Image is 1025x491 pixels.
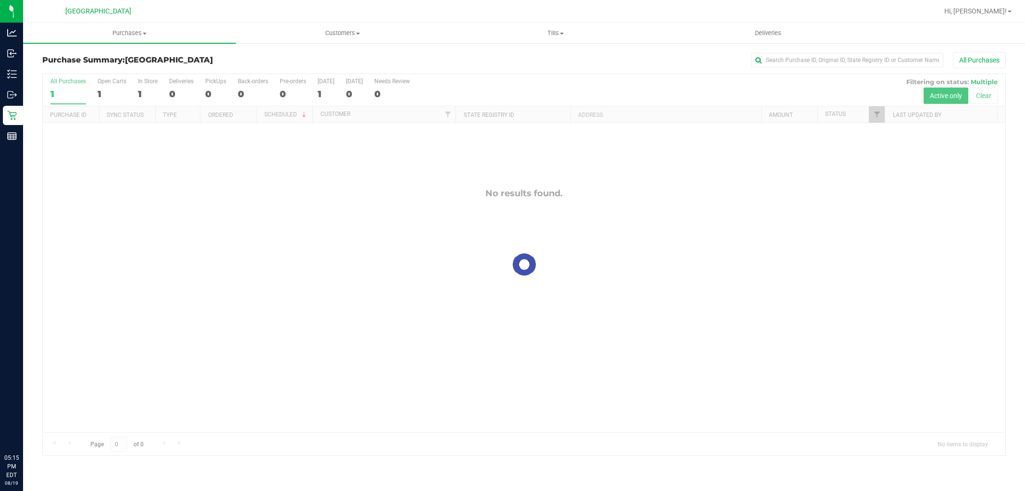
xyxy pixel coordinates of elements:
[7,49,17,58] inline-svg: Inbound
[7,90,17,100] inline-svg: Outbound
[4,453,19,479] p: 05:15 PM EDT
[42,56,363,64] h3: Purchase Summary:
[23,23,236,43] a: Purchases
[944,7,1007,15] span: Hi, [PERSON_NAME]!
[236,29,448,38] span: Customers
[662,23,875,43] a: Deliveries
[742,29,794,38] span: Deliveries
[7,28,17,38] inline-svg: Analytics
[23,29,236,38] span: Purchases
[65,7,131,15] span: [GEOGRAPHIC_DATA]
[4,479,19,487] p: 08/19
[125,55,213,64] span: [GEOGRAPHIC_DATA]
[449,29,661,38] span: Tills
[10,414,38,443] iframe: Resource center
[236,23,449,43] a: Customers
[28,413,40,424] iframe: Resource center unread badge
[7,111,17,120] inline-svg: Retail
[751,53,943,67] input: Search Purchase ID, Original ID, State Registry ID or Customer Name...
[953,52,1006,68] button: All Purchases
[7,131,17,141] inline-svg: Reports
[449,23,662,43] a: Tills
[7,69,17,79] inline-svg: Inventory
